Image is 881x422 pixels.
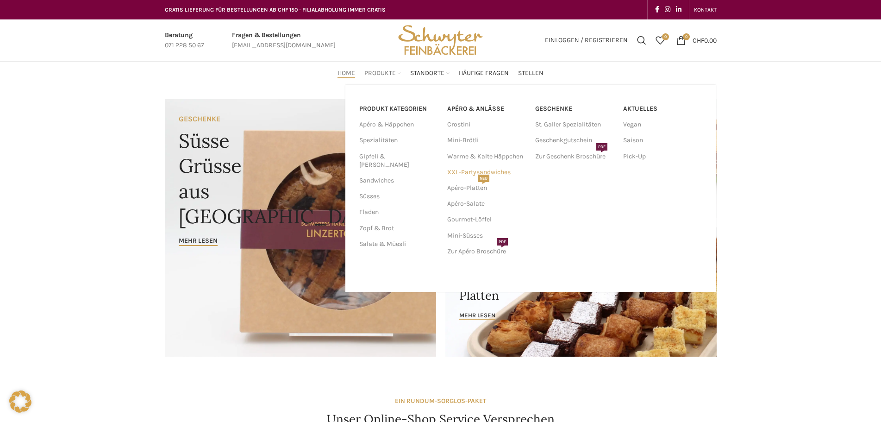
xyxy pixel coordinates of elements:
a: APÉRO & ANLÄSSE [447,101,526,117]
span: Häufige Fragen [459,69,509,78]
span: Standorte [410,69,444,78]
span: 0 [662,33,669,40]
a: Spezialitäten [359,132,436,148]
a: 0 [651,31,669,50]
a: Geschenkgutschein [535,132,614,148]
div: Secondary navigation [689,0,721,19]
a: Site logo [395,36,486,44]
a: Aktuelles [623,101,702,117]
a: Linkedin social link [673,3,684,16]
bdi: 0.00 [693,36,717,44]
a: 0 CHF0.00 [672,31,721,50]
a: Infobox link [232,30,336,51]
a: Apéro-Salate [447,196,526,212]
a: Apéro & Häppchen [359,117,436,132]
a: Infobox link [165,30,204,51]
a: Warme & Kalte Häppchen [447,149,526,164]
a: Häufige Fragen [459,64,509,82]
a: Pick-Up [623,149,702,164]
a: XXL-Partysandwiches [447,164,526,180]
a: Mini-Brötli [447,132,526,148]
a: Crostini [447,117,526,132]
a: Instagram social link [662,3,673,16]
a: PRODUKT KATEGORIEN [359,101,436,117]
a: Einloggen / Registrieren [540,31,632,50]
a: Sandwiches [359,173,436,189]
a: Stellen [518,64,544,82]
a: Banner link [165,99,436,357]
div: Main navigation [160,64,721,82]
a: Facebook social link [652,3,662,16]
a: KONTAKT [694,0,717,19]
div: Meine Wunschliste [651,31,669,50]
span: CHF [693,36,704,44]
a: Standorte [410,64,450,82]
span: Produkte [364,69,396,78]
a: St. Galler Spezialitäten [535,117,614,132]
a: Süsses [359,189,436,204]
a: Mini-Süsses [447,228,526,244]
span: 0 [683,33,690,40]
a: Produkte [364,64,401,82]
span: Home [337,69,355,78]
a: Banner link [445,227,717,357]
img: Bäckerei Schwyter [395,19,486,61]
span: PDF [596,143,607,151]
a: Zur Geschenk BroschürePDF [535,149,614,164]
a: Fladen [359,204,436,220]
span: PDF [497,238,508,246]
a: Zur Apéro BroschürePDF [447,244,526,259]
span: KONTAKT [694,6,717,13]
a: Vegan [623,117,702,132]
a: Zopf & Brot [359,220,436,236]
span: Stellen [518,69,544,78]
a: Apéro-PlattenNEU [447,180,526,196]
span: Einloggen / Registrieren [545,37,628,44]
span: GRATIS LIEFERUNG FÜR BESTELLUNGEN AB CHF 150 - FILIALABHOLUNG IMMER GRATIS [165,6,386,13]
a: Gipfeli & [PERSON_NAME] [359,149,436,173]
strong: EIN RUNDUM-SORGLOS-PAKET [395,397,486,405]
a: Saison [623,132,702,148]
a: Salate & Müesli [359,236,436,252]
a: Home [337,64,355,82]
span: NEU [478,175,489,182]
a: Gourmet-Löffel [447,212,526,227]
a: Suchen [632,31,651,50]
a: Geschenke [535,101,614,117]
